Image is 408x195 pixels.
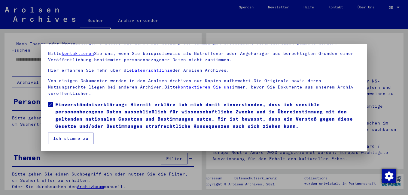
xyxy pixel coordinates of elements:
[62,51,94,56] a: kontaktieren
[48,78,360,97] p: Von einigen Dokumenten werden in den Arolsen Archives nur Kopien aufbewahrt.Die Originale sowie d...
[55,101,360,130] span: Einverständniserklärung: Hiermit erkläre ich mich damit einverstanden, dass ich sensible personen...
[382,169,396,183] img: Zustimmung ändern
[48,133,93,144] button: Ich stimme zu
[132,67,172,73] a: Datenrichtlinie
[48,50,360,63] p: Bitte Sie uns, wenn Sie beispielsweise als Betroffener oder Angehöriger aus berechtigten Gründen ...
[382,169,396,183] div: Zustimmung ändern
[48,67,360,73] p: Hier erfahren Sie mehr über die der Arolsen Archives.
[178,84,232,90] a: kontaktieren Sie uns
